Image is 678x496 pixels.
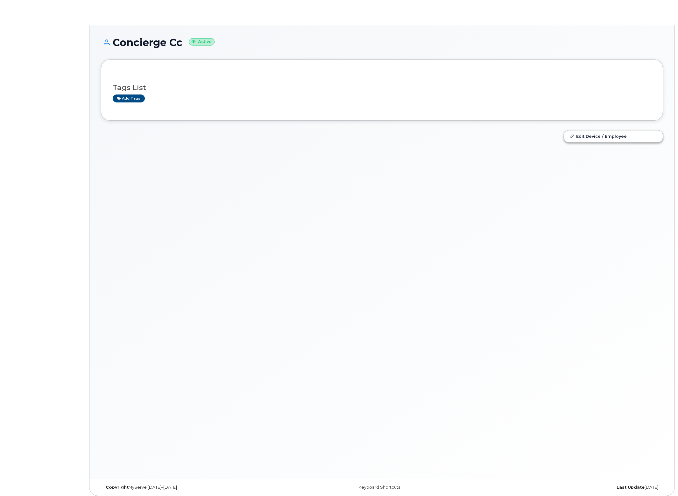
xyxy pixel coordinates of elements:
strong: Last Update [617,485,645,490]
div: [DATE] [476,485,663,490]
h1: Concierge Cc [101,37,663,48]
strong: Copyright [106,485,129,490]
h3: Tags List [113,84,651,92]
a: Add tags [113,94,145,102]
div: MyServe [DATE]–[DATE] [101,485,288,490]
a: Keyboard Shortcuts [358,485,400,490]
small: Active [189,38,215,45]
a: Edit Device / Employee [564,130,663,142]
